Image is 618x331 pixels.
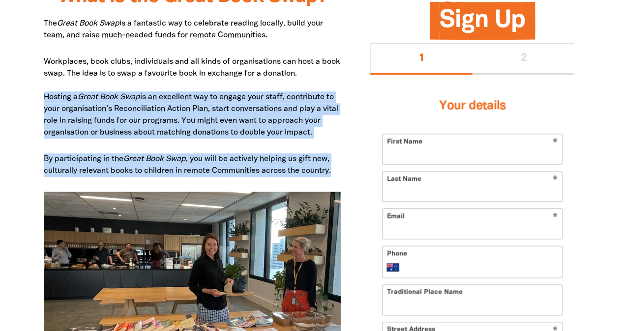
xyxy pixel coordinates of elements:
[440,9,525,39] span: Sign Up
[44,18,341,41] p: The is a fantastic way to celebrate reading locally, build your team, and raise much-needed funds...
[370,43,472,75] button: Stage 1
[123,156,186,163] em: Great Book Swap
[44,56,341,138] p: Workplaces, book clubs, individuals and all kinds of organisations can host a book swap. The idea...
[57,20,119,27] em: Great Book Swap
[44,153,341,177] p: By participating in the , you will be actively helping us gift new, culturally relevant books to ...
[78,94,140,101] em: Great Book Swap
[382,86,562,126] h3: Your details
